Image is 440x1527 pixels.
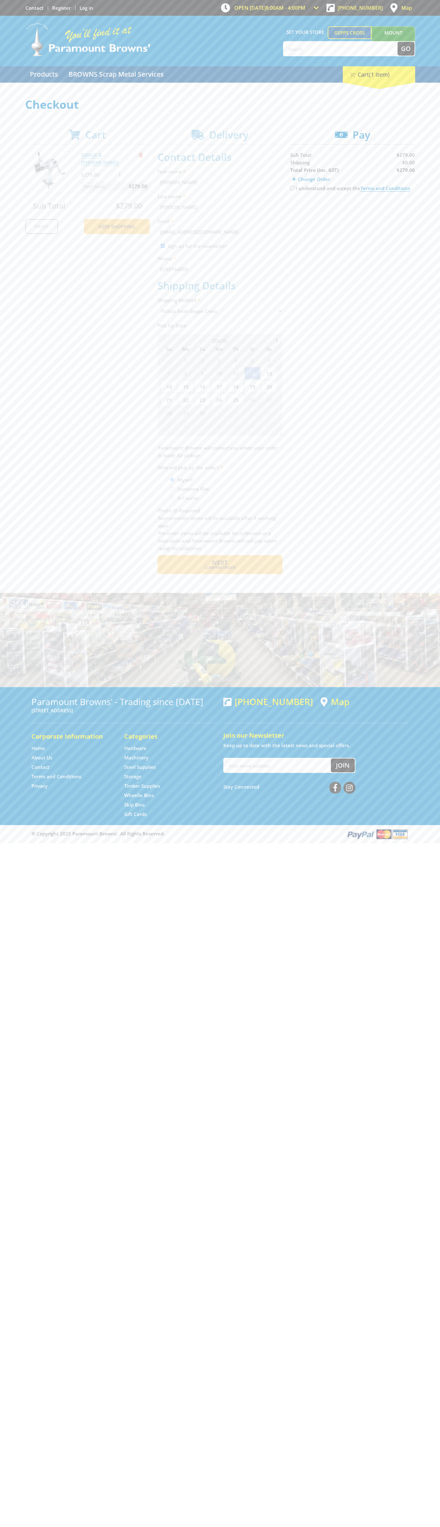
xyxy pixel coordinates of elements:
a: View a map of Gepps Cross location [320,697,349,707]
span: 8:00am - 4:00pm [266,4,305,11]
h5: Join our Newsletter [223,731,409,740]
a: Go to the Wheelie Bins page [124,792,154,799]
input: Search [284,42,398,56]
a: Change Order [290,174,332,184]
a: Go to the Contact page [31,764,49,770]
h3: Paramount Browns' - Trading since [DATE] [31,697,217,707]
a: Gepps Cross [328,26,371,39]
button: Go [398,42,415,56]
img: PayPal, Mastercard, Visa accepted [346,828,409,840]
div: [PHONE_NUMBER] [223,697,313,707]
p: [STREET_ADDRESS] [31,707,217,714]
span: Sub Total [290,152,311,158]
a: Go to the registration page [52,5,71,11]
span: (1 item) [369,71,390,78]
a: Mount [PERSON_NAME] [371,26,415,50]
span: Change Order [298,176,330,182]
a: Go to the Contact page [25,5,43,11]
div: Stay Connected [223,779,355,794]
h5: Categories [124,732,204,741]
span: Shipping [290,159,310,166]
a: Go to the Home page [31,745,45,752]
div: Cart [343,66,415,83]
span: Set your store [283,26,328,38]
a: Go to the Timber Supplies page [124,783,160,789]
button: Join [331,758,355,772]
input: Please accept the terms and conditions. [290,186,294,190]
div: ® Copyright 2025 Paramount Browns'. All Rights Reserved. [25,828,415,840]
h5: Corporate Information [31,732,112,741]
span: OPEN [DATE] [234,4,305,11]
strong: Total Price (inc. GST) [290,167,339,173]
strong: $279.00 [397,167,415,173]
input: Your email address [224,758,331,772]
a: Go to the Terms and Conditions page [31,773,81,780]
label: I understand and accept the [296,185,410,192]
a: Go to the Products page [25,66,63,83]
span: Pay [353,128,370,141]
a: Go to the Gift Cards page [124,811,147,818]
img: Paramount Browns' [25,22,151,57]
a: Go to the Steel Supplies page [124,764,156,770]
a: Log in [80,5,93,11]
a: Terms and Conditions [360,185,410,192]
span: $0.00 [402,159,415,166]
a: Go to the Machinery page [124,754,148,761]
a: Go to the About Us page [31,754,52,761]
span: $279.00 [397,152,415,158]
a: Go to the Skip Bins page [124,802,145,808]
a: Go to the BROWNS Scrap Metal Services page [64,66,168,83]
h1: Checkout [25,98,415,111]
a: Go to the Hardware page [124,745,147,752]
p: Keep up to date with the latest news and special offers. [223,742,409,749]
a: Go to the Privacy page [31,783,47,789]
a: Go to the Storage page [124,773,142,780]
